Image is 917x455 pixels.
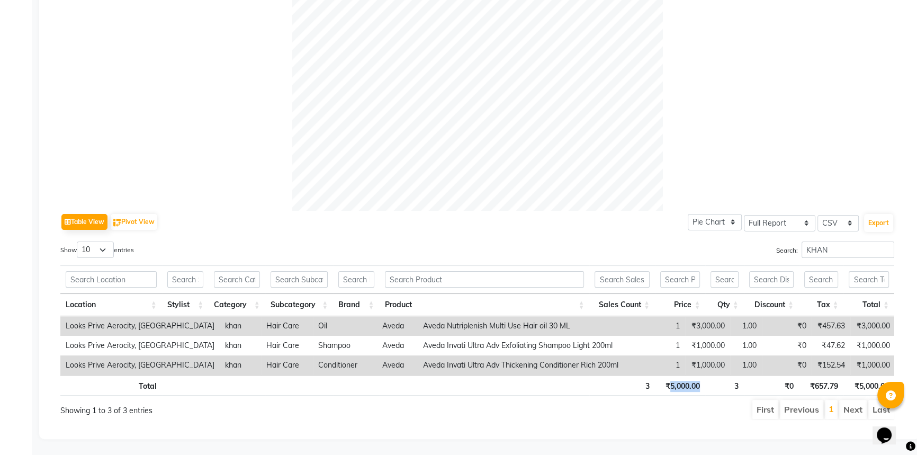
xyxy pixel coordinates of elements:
[660,271,700,288] input: Search Price
[744,375,799,396] th: ₹0
[60,242,134,258] label: Show entries
[162,293,209,316] th: Stylist: activate to sort column ascending
[377,336,418,355] td: Aveda
[730,355,762,375] td: 1.00
[802,242,894,258] input: Search:
[711,271,738,288] input: Search Qty
[849,271,889,288] input: Search Total
[380,293,590,316] th: Product: activate to sort column ascending
[799,375,843,396] th: ₹657.79
[804,271,838,288] input: Search Tax
[261,336,313,355] td: Hair Care
[313,316,377,336] td: Oil
[167,271,203,288] input: Search Stylist
[271,271,328,288] input: Search Subcategory
[418,355,624,375] td: Aveda Invati Ultra Adv Thickening Conditioner Rich 200ml
[333,293,379,316] th: Brand: activate to sort column ascending
[61,214,107,230] button: Table View
[744,293,799,316] th: Discount: activate to sort column ascending
[377,355,418,375] td: Aveda
[313,355,377,375] td: Conditioner
[850,316,895,336] td: ₹3,000.00
[111,214,157,230] button: Pivot View
[730,336,762,355] td: 1.00
[220,355,261,375] td: khan
[624,355,685,375] td: 1
[685,355,730,375] td: ₹1,000.00
[762,336,812,355] td: ₹0
[385,271,585,288] input: Search Product
[418,336,624,355] td: Aveda Invati Ultra Adv Exfoliating Shampoo Light 200ml
[850,355,895,375] td: ₹1,000.00
[418,316,624,336] td: Aveda Nutriplenish Multi Use Hair oil 30 ML
[843,375,894,396] th: ₹5,000.00
[77,242,114,258] select: Showentries
[843,293,894,316] th: Total: activate to sort column ascending
[589,375,655,396] th: 3
[685,316,730,336] td: ₹3,000.00
[261,316,313,336] td: Hair Care
[338,271,374,288] input: Search Brand
[624,316,685,336] td: 1
[261,355,313,375] td: Hair Care
[749,271,794,288] input: Search Discount
[655,375,705,396] th: ₹5,000.00
[60,375,162,396] th: Total
[776,242,894,258] label: Search:
[66,271,157,288] input: Search Location
[60,399,399,416] div: Showing 1 to 3 of 3 entries
[60,355,220,375] td: Looks Prive Aerocity, [GEOGRAPHIC_DATA]
[220,316,261,336] td: khan
[762,316,812,336] td: ₹0
[812,316,850,336] td: ₹457.63
[220,336,261,355] td: khan
[589,293,655,316] th: Sales Count: activate to sort column ascending
[705,375,743,396] th: 3
[60,316,220,336] td: Looks Prive Aerocity, [GEOGRAPHIC_DATA]
[60,336,220,355] td: Looks Prive Aerocity, [GEOGRAPHIC_DATA]
[214,271,259,288] input: Search Category
[685,336,730,355] td: ₹1,000.00
[655,293,705,316] th: Price: activate to sort column ascending
[265,293,334,316] th: Subcategory: activate to sort column ascending
[209,293,265,316] th: Category: activate to sort column ascending
[829,404,834,414] a: 1
[313,336,377,355] td: Shampoo
[762,355,812,375] td: ₹0
[377,316,418,336] td: Aveda
[705,293,743,316] th: Qty: activate to sort column ascending
[624,336,685,355] td: 1
[730,316,762,336] td: 1.00
[812,355,850,375] td: ₹152.54
[60,293,162,316] th: Location: activate to sort column ascending
[113,219,121,227] img: pivot.png
[812,336,850,355] td: ₹47.62
[873,413,906,444] iframe: chat widget
[850,336,895,355] td: ₹1,000.00
[799,293,843,316] th: Tax: activate to sort column ascending
[595,271,650,288] input: Search Sales Count
[864,214,893,232] button: Export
